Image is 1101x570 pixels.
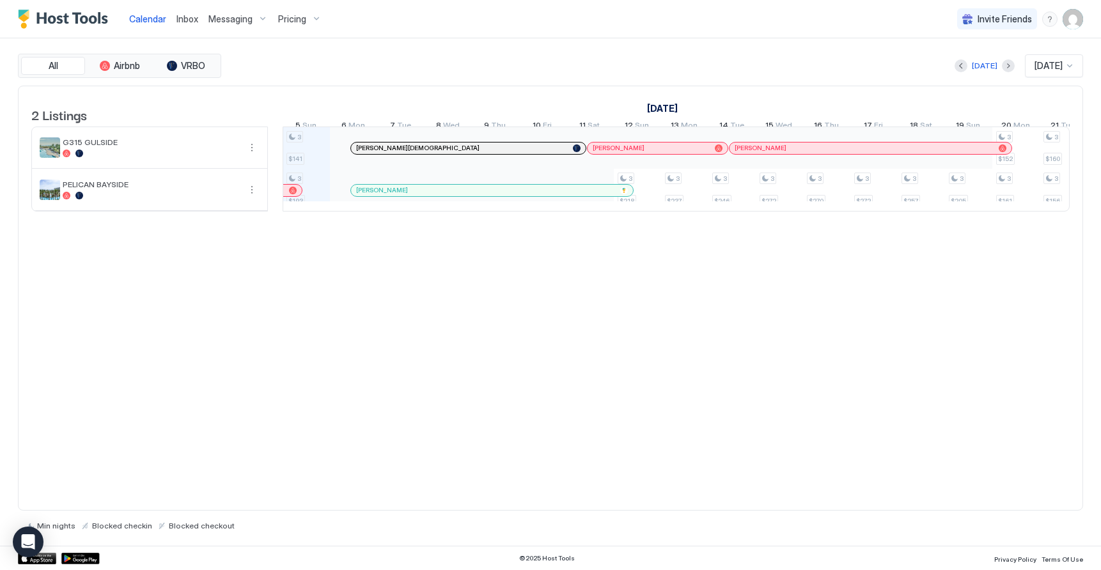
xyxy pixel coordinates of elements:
[63,180,239,189] span: PELICAN BAYSIDE
[1047,118,1078,136] a: October 21, 2025
[716,118,747,136] a: October 14, 2025
[63,137,239,147] span: G315 GULSIDE
[723,174,727,183] span: 3
[529,118,555,136] a: October 10, 2025
[994,555,1036,563] span: Privacy Policy
[676,174,680,183] span: 3
[13,527,43,557] div: Open Intercom Messenger
[994,551,1036,565] a: Privacy Policy
[1050,120,1059,134] span: 21
[809,197,824,205] span: $270
[978,13,1032,25] span: Invite Friends
[907,118,935,136] a: October 18, 2025
[593,144,644,152] span: [PERSON_NAME]
[765,120,774,134] span: 15
[972,60,997,72] div: [DATE]
[970,58,999,73] button: [DATE]
[635,120,649,134] span: Sun
[356,144,480,152] span: [PERSON_NAME][DEMOGRAPHIC_DATA]
[1001,120,1011,134] span: 20
[348,120,365,134] span: Mon
[776,120,792,134] span: Wed
[176,13,198,24] span: Inbox
[1002,59,1015,72] button: Next month
[1061,120,1075,134] span: Tue
[21,57,85,75] button: All
[481,118,509,136] a: October 9, 2025
[861,118,886,136] a: October 17, 2025
[341,120,347,134] span: 6
[244,182,260,197] div: menu
[288,197,303,205] span: $193
[297,133,301,141] span: 3
[1054,133,1058,141] span: 3
[625,120,633,134] span: 12
[644,99,681,118] a: October 1, 2025
[856,197,871,205] span: $272
[865,174,869,183] span: 3
[951,197,966,205] span: $205
[966,120,980,134] span: Sun
[762,118,795,136] a: October 15, 2025
[903,197,918,205] span: $257
[443,120,460,134] span: Wed
[912,174,916,183] span: 3
[620,197,634,205] span: $218
[671,120,679,134] span: 13
[998,155,1013,163] span: $152
[681,120,698,134] span: Mon
[735,144,786,152] span: [PERSON_NAME]
[169,521,235,530] span: Blocked checkout
[244,182,260,197] button: More options
[356,186,408,194] span: [PERSON_NAME]
[484,120,489,134] span: 9
[176,12,198,26] a: Inbox
[1042,551,1083,565] a: Terms Of Use
[18,10,114,29] a: Host Tools Logo
[519,554,575,562] span: © 2025 Host Tools
[1054,174,1058,183] span: 3
[770,174,774,183] span: 3
[397,120,411,134] span: Tue
[18,553,56,564] a: App Store
[1035,60,1063,72] span: [DATE]
[533,120,541,134] span: 10
[491,120,506,134] span: Thu
[387,118,414,136] a: October 7, 2025
[295,120,301,134] span: 5
[292,118,320,136] a: October 5, 2025
[31,105,87,124] span: 2 Listings
[956,120,964,134] span: 19
[1007,133,1011,141] span: 3
[811,118,842,136] a: October 16, 2025
[824,120,839,134] span: Thu
[302,120,316,134] span: Sun
[1045,155,1060,163] span: $160
[714,197,730,205] span: $246
[579,120,586,134] span: 11
[864,120,872,134] span: 17
[814,120,822,134] span: 16
[543,120,552,134] span: Fri
[1063,9,1083,29] div: User profile
[244,140,260,155] button: More options
[818,174,822,183] span: 3
[61,553,100,564] div: Google Play Store
[761,197,776,205] span: $272
[588,120,600,134] span: Sat
[953,118,983,136] a: October 19, 2025
[288,155,302,163] span: $141
[576,118,603,136] a: October 11, 2025
[960,174,964,183] span: 3
[955,59,967,72] button: Previous month
[244,140,260,155] div: menu
[621,118,652,136] a: October 12, 2025
[208,13,253,25] span: Messaging
[667,197,682,205] span: $237
[668,118,701,136] a: October 13, 2025
[114,60,140,72] span: Airbnb
[1042,12,1058,27] div: menu
[18,54,221,78] div: tab-group
[278,13,306,25] span: Pricing
[88,57,152,75] button: Airbnb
